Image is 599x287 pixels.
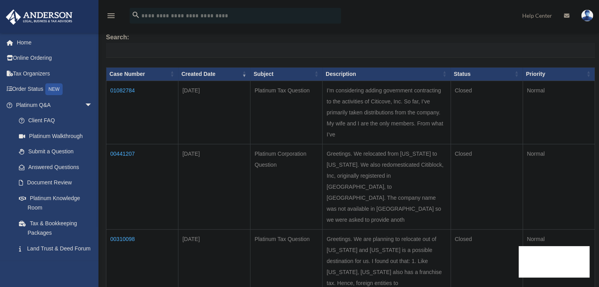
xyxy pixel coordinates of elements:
[106,144,178,229] td: 00441207
[106,14,116,20] a: menu
[11,190,100,215] a: Platinum Knowledge Room
[106,32,595,58] label: Search:
[11,113,100,129] a: Client FAQ
[451,81,523,144] td: Closed
[106,81,178,144] td: 01082784
[106,11,116,20] i: menu
[178,67,250,81] th: Created Date: activate to sort column ascending
[178,144,250,229] td: [DATE]
[6,97,100,113] a: Platinum Q&Aarrow_drop_down
[132,11,140,19] i: search
[11,128,100,144] a: Platinum Walkthrough
[523,144,595,229] td: Normal
[523,67,595,81] th: Priority: activate to sort column ascending
[11,144,100,160] a: Submit a Question
[6,81,104,98] a: Order StatusNEW
[11,159,96,175] a: Answered Questions
[106,67,178,81] th: Case Number: activate to sort column ascending
[45,83,63,95] div: NEW
[323,81,451,144] td: I’m considering adding government contracting to the activities of Citicove, Inc. So far, I’ve pr...
[4,9,75,25] img: Anderson Advisors Platinum Portal
[581,10,593,21] img: User Pic
[6,35,104,50] a: Home
[85,97,100,113] span: arrow_drop_down
[523,81,595,144] td: Normal
[323,67,451,81] th: Description: activate to sort column ascending
[250,81,323,144] td: Platinum Tax Question
[451,67,523,81] th: Status: activate to sort column ascending
[11,215,100,241] a: Tax & Bookkeeping Packages
[250,144,323,229] td: Platinum Corporation Question
[6,50,104,66] a: Online Ordering
[6,66,104,81] a: Tax Organizers
[178,81,250,144] td: [DATE]
[11,241,100,256] a: Land Trust & Deed Forum
[323,144,451,229] td: Greetings. We relocated from [US_STATE] to [US_STATE]. We also redomesticated Citiblock, Inc, ori...
[11,256,100,272] a: Portal Feedback
[250,67,323,81] th: Subject: activate to sort column ascending
[451,144,523,229] td: Closed
[106,43,595,58] input: Search:
[11,175,100,191] a: Document Review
